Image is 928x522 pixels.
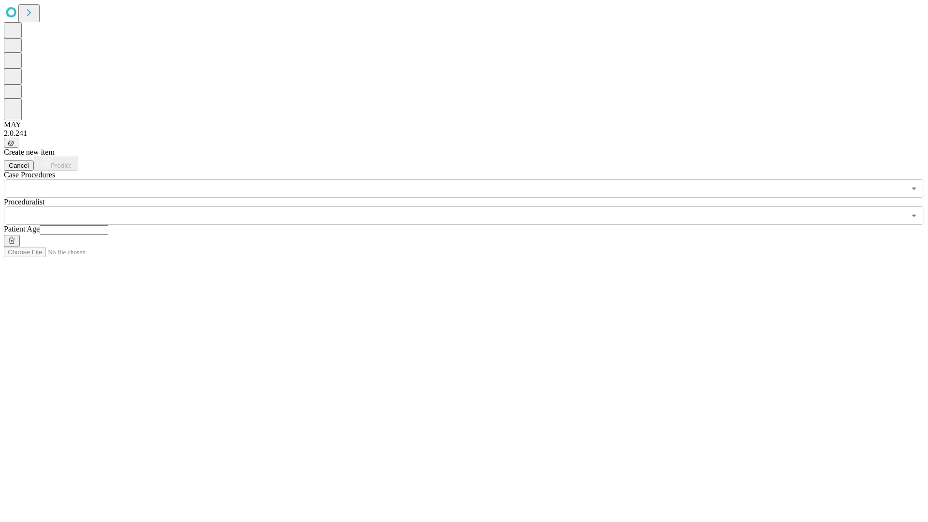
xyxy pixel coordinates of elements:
[9,162,29,169] span: Cancel
[4,225,40,233] span: Patient Age
[4,129,924,138] div: 2.0.241
[4,171,55,179] span: Scheduled Procedure
[4,160,34,171] button: Cancel
[907,182,921,195] button: Open
[4,148,55,156] span: Create new item
[4,198,44,206] span: Proceduralist
[907,209,921,222] button: Open
[8,139,14,146] span: @
[4,138,18,148] button: @
[34,157,78,171] button: Predict
[51,162,71,169] span: Predict
[4,120,924,129] div: MAY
